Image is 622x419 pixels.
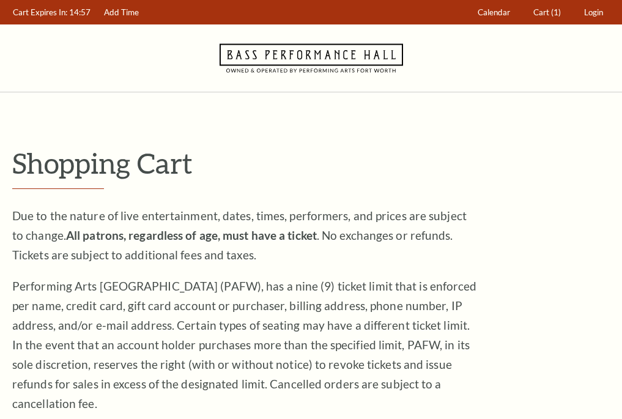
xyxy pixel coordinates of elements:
[472,1,516,24] a: Calendar
[13,7,67,17] span: Cart Expires In:
[12,276,477,413] p: Performing Arts [GEOGRAPHIC_DATA] (PAFW), has a nine (9) ticket limit that is enforced per name, ...
[12,209,467,262] span: Due to the nature of live entertainment, dates, times, performers, and prices are subject to chan...
[533,7,549,17] span: Cart
[478,7,510,17] span: Calendar
[579,1,609,24] a: Login
[551,7,561,17] span: (1)
[12,147,610,179] p: Shopping Cart
[584,7,603,17] span: Login
[66,228,317,242] strong: All patrons, regardless of age, must have a ticket
[69,7,91,17] span: 14:57
[528,1,567,24] a: Cart (1)
[98,1,145,24] a: Add Time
